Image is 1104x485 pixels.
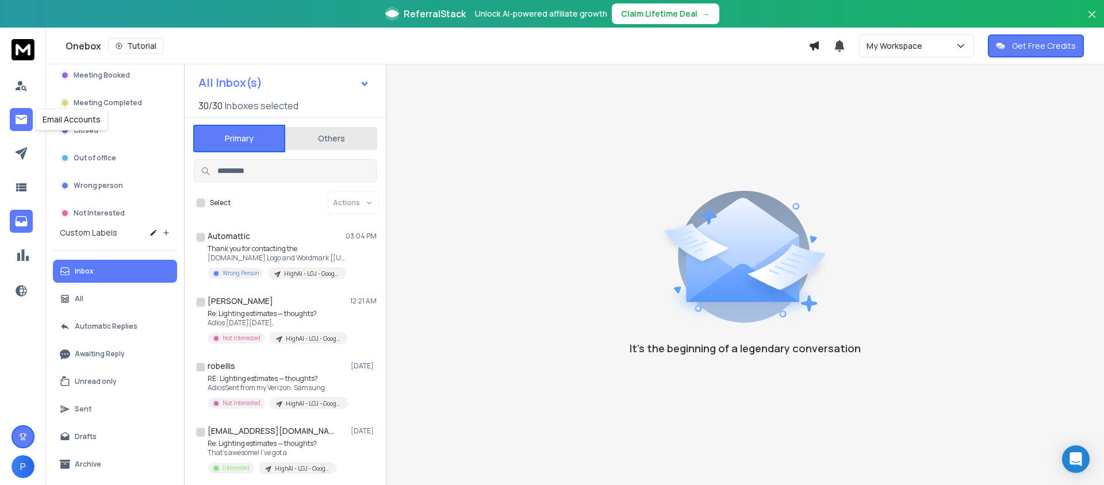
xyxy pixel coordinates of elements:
div: Open Intercom Messenger [1062,445,1090,473]
p: Thank you for contacting the [208,244,346,253]
p: Wrong person [74,181,123,190]
button: Wrong person [53,174,177,197]
p: Unread only [75,377,117,386]
p: Out of office [74,153,116,163]
label: Select [210,198,231,207]
p: Not Interested [223,399,260,407]
p: Sent [75,405,91,414]
p: Meeting Booked [74,71,130,80]
p: 12:21 AM [350,297,377,306]
p: [DATE] [351,426,377,436]
p: Awaiting Reply [75,349,125,359]
h1: All Inbox(s) [198,77,262,88]
button: Sent [53,398,177,421]
p: Interested [223,464,250,472]
button: Claim Lifetime Deal→ [612,3,719,24]
p: 03:04 PM [346,232,377,241]
p: HighAI - LGJ - GoogleMaps - 10/09 [286,399,341,408]
h1: Automattic [208,230,250,242]
button: Unread only [53,370,177,393]
button: All [53,287,177,310]
span: ReferralStack [404,7,466,21]
p: Re: Lighting estimates — thoughts? [208,309,346,318]
h1: [EMAIL_ADDRESS][DOMAIN_NAME] [208,425,334,437]
p: Get Free Credits [1012,40,1076,52]
button: Inbox [53,260,177,283]
button: Get Free Credits [988,34,1084,57]
button: Archive [53,453,177,476]
p: Unlock AI-powered affiliate growth [475,8,607,20]
h1: [PERSON_NAME] [208,295,273,307]
p: Archive [75,460,101,469]
p: Inbox [75,267,94,276]
p: Not Interested [74,209,125,218]
button: Meeting Completed [53,91,177,114]
p: It’s the beginning of a legendary conversation [630,340,861,356]
p: Not Interested [223,334,260,342]
button: Drafts [53,425,177,448]
button: Others [285,126,377,151]
h3: Inboxes selected [225,99,298,113]
h1: robellis [208,360,235,372]
button: P [11,455,34,478]
p: Wrong Person [223,269,259,278]
button: Closed [53,119,177,142]
p: That’s awesome! I’ve got a [208,448,337,457]
h3: Custom Labels [60,227,117,238]
span: → [702,8,710,20]
p: [DATE] [351,361,377,371]
div: Onebox [66,38,808,54]
button: Awaiting Reply [53,342,177,365]
p: HighAI - LGJ - GoogleMaps - 10/09 [286,334,341,343]
p: My Workspace [867,40,927,52]
button: Automatic Replies [53,315,177,338]
button: Close banner [1084,7,1099,34]
p: Meeting Completed [74,98,142,107]
div: Email Accounts [35,109,108,130]
span: 30 / 30 [198,99,223,113]
p: RE: Lighting estimates — thoughts? [208,374,346,383]
button: All Inbox(s) [189,71,379,94]
p: Adios [DATE][DATE], [208,318,346,328]
button: Not Interested [53,202,177,225]
button: Primary [193,125,285,152]
p: HighAI - LGJ - GoogleMaps - 10/09 [275,464,330,473]
button: Tutorial [108,38,164,54]
button: Meeting Booked [53,64,177,87]
p: [DOMAIN_NAME] Logo and Wordmark [[URL][DOMAIN_NAME]] Thank you [208,253,346,263]
p: Drafts [75,432,97,441]
button: Out of office [53,147,177,170]
p: Automatic Replies [75,322,137,331]
p: HighAI - LGJ - GoogleMaps - 10/09 [284,270,339,278]
p: AdiosSent from my Verizon, Samsung [208,383,346,392]
p: Closed [74,126,98,135]
p: Re: Lighting estimates — thoughts? [208,439,337,448]
p: All [75,294,83,303]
